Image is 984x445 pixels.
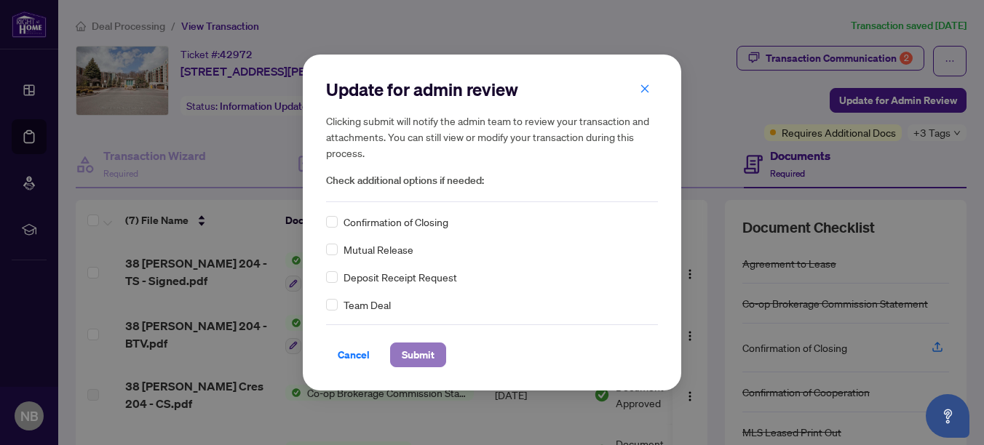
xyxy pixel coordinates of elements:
[640,84,650,94] span: close
[326,113,658,161] h5: Clicking submit will notify the admin team to review your transaction and attachments. You can st...
[402,343,435,366] span: Submit
[344,297,391,313] span: Team Deal
[344,214,448,230] span: Confirmation of Closing
[338,343,370,366] span: Cancel
[344,241,413,257] span: Mutual Release
[926,394,969,438] button: Open asap
[390,342,446,367] button: Submit
[326,172,658,189] span: Check additional options if needed:
[326,78,658,101] h2: Update for admin review
[326,342,381,367] button: Cancel
[344,269,457,285] span: Deposit Receipt Request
